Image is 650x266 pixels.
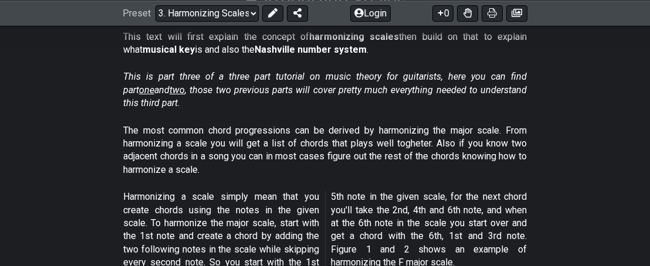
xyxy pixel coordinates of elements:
span: two [170,84,185,96]
button: 0 [432,5,453,21]
p: The most common chord progressions can be derived by harmonizing the major scale. From harmonizin... [123,124,527,177]
span: one [139,84,154,96]
strong: Nashville number system [255,44,367,55]
select: Preset [155,5,259,21]
button: Login [350,5,391,21]
button: Print [482,5,503,21]
em: This is part three of a three part tutorial on music theory for guitarists, here you can find par... [123,71,527,108]
button: Share Preset [287,5,308,21]
button: Edit Preset [262,5,283,21]
strong: harmonizing scales [309,31,399,42]
p: This text will first explain the concept of then build on that to explain what is and also the . [123,30,527,57]
button: Toggle Dexterity for all fretkits [457,5,478,21]
span: Preset [123,8,151,19]
strong: musical key [143,44,195,55]
button: Create image [506,5,527,21]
